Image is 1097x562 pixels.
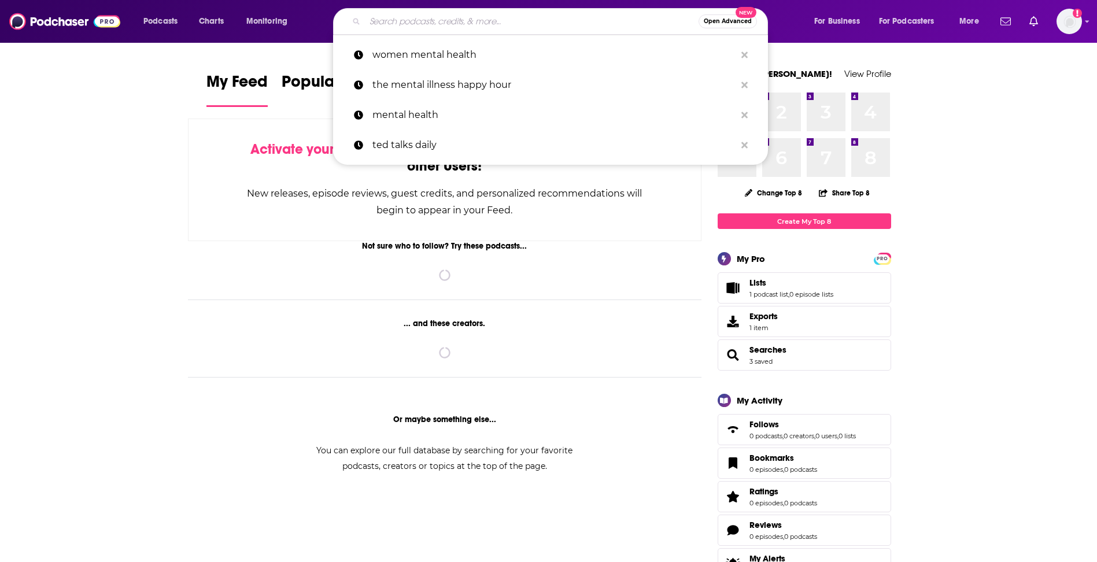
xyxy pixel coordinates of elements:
[737,253,765,264] div: My Pro
[818,182,870,204] button: Share Top 8
[749,278,833,288] a: Lists
[815,432,837,440] a: 0 users
[1073,9,1082,18] svg: Add a profile image
[789,290,833,298] a: 0 episode lists
[782,432,784,440] span: ,
[749,311,778,321] span: Exports
[722,522,745,538] a: Reviews
[959,13,979,29] span: More
[372,70,736,100] p: the mental illness happy hour
[143,13,178,29] span: Podcasts
[784,465,817,474] a: 0 podcasts
[188,415,702,424] div: Or maybe something else...
[188,241,702,251] div: Not sure who to follow? Try these podcasts...
[718,414,891,445] span: Follows
[788,290,789,298] span: ,
[718,306,891,337] a: Exports
[737,395,782,406] div: My Activity
[951,12,993,31] button: open menu
[188,319,702,328] div: ... and these creators.
[135,12,193,31] button: open menu
[749,453,817,463] a: Bookmarks
[718,213,891,229] a: Create My Top 8
[839,432,856,440] a: 0 lists
[749,278,766,288] span: Lists
[749,432,782,440] a: 0 podcasts
[837,432,839,440] span: ,
[238,12,302,31] button: open menu
[699,14,757,28] button: Open AdvancedNew
[749,453,794,463] span: Bookmarks
[372,100,736,130] p: mental health
[749,533,783,541] a: 0 episodes
[718,272,891,304] span: Lists
[749,520,782,530] span: Reviews
[749,419,779,430] span: Follows
[365,12,699,31] input: Search podcasts, credits, & more...
[806,12,874,31] button: open menu
[749,465,783,474] a: 0 episodes
[783,499,784,507] span: ,
[1057,9,1082,34] button: Show profile menu
[246,13,287,29] span: Monitoring
[871,12,951,31] button: open menu
[722,313,745,330] span: Exports
[206,72,268,107] a: My Feed
[749,290,788,298] a: 1 podcast list
[722,280,745,296] a: Lists
[784,533,817,541] a: 0 podcasts
[722,347,745,363] a: Searches
[199,13,224,29] span: Charts
[1057,9,1082,34] span: Logged in as mbrennan2
[783,533,784,541] span: ,
[206,72,268,98] span: My Feed
[718,339,891,371] span: Searches
[302,443,587,474] div: You can explore our full database by searching for your favorite podcasts, creators or topics at ...
[722,455,745,471] a: Bookmarks
[876,254,889,262] a: PRO
[333,130,768,160] a: ted talks daily
[372,40,736,70] p: women mental health
[784,499,817,507] a: 0 podcasts
[996,12,1015,31] a: Show notifications dropdown
[191,12,231,31] a: Charts
[749,324,778,332] span: 1 item
[246,141,644,175] div: by following Podcasts, Creators, Lists, and other Users!
[749,486,817,497] a: Ratings
[372,130,736,160] p: ted talks daily
[333,40,768,70] a: women mental health
[736,7,756,18] span: New
[333,100,768,130] a: mental health
[879,13,935,29] span: For Podcasters
[1057,9,1082,34] img: User Profile
[718,68,832,79] a: Welcome [PERSON_NAME]!
[749,520,817,530] a: Reviews
[333,70,768,100] a: the mental illness happy hour
[749,345,786,355] span: Searches
[718,481,891,512] span: Ratings
[738,186,810,200] button: Change Top 8
[9,10,120,32] img: Podchaser - Follow, Share and Rate Podcasts
[722,489,745,505] a: Ratings
[844,68,891,79] a: View Profile
[722,421,745,438] a: Follows
[246,185,644,219] div: New releases, episode reviews, guest credits, and personalized recommendations will begin to appe...
[783,465,784,474] span: ,
[784,432,814,440] a: 0 creators
[814,13,860,29] span: For Business
[814,432,815,440] span: ,
[749,486,778,497] span: Ratings
[718,515,891,546] span: Reviews
[704,19,752,24] span: Open Advanced
[344,8,779,35] div: Search podcasts, credits, & more...
[282,72,380,107] a: Popular Feed
[749,499,783,507] a: 0 episodes
[749,419,856,430] a: Follows
[749,357,773,365] a: 3 saved
[718,448,891,479] span: Bookmarks
[250,140,369,158] span: Activate your Feed
[1025,12,1043,31] a: Show notifications dropdown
